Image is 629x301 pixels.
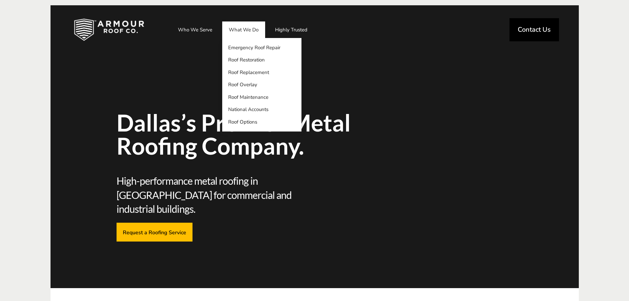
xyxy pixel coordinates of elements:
[117,111,410,157] span: Dallas’s Premier Metal Roofing Company.
[222,66,301,79] a: Roof Replacement
[222,54,301,66] a: Roof Restoration
[222,116,301,128] a: Roof Options
[222,91,301,103] a: Roof Maintenance
[509,18,559,41] a: Contact Us
[117,223,192,242] a: Request a Roofing Service
[117,174,312,216] span: High-performance metal roofing in [GEOGRAPHIC_DATA] for commercial and industrial buildings.
[222,21,265,38] a: What We Do
[63,13,155,46] img: Industrial and Commercial Roofing Company | Armour Roof Co.
[222,103,301,116] a: National Accounts
[171,21,219,38] a: Who We Serve
[222,41,301,54] a: Emergency Roof Repair
[268,21,314,38] a: Highly Trusted
[123,229,186,235] span: Request a Roofing Service
[518,26,551,33] span: Contact Us
[222,79,301,91] a: Roof Overlay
